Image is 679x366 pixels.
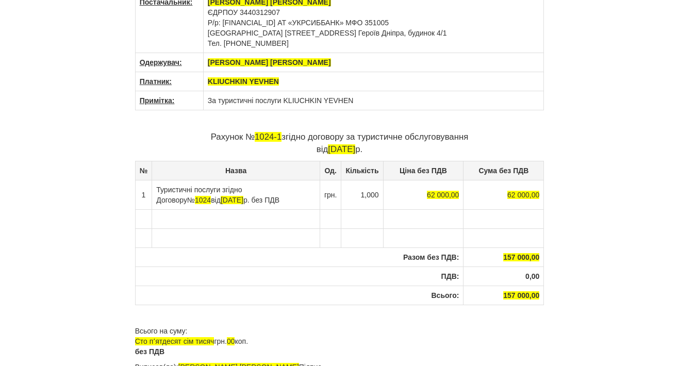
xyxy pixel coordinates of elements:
span: 157 000,00 [503,253,539,261]
th: Назва [152,161,320,180]
th: Кількість [341,161,383,180]
span: 1024 [195,196,211,204]
th: 0,00 [463,267,544,286]
td: 1 [135,180,152,209]
span: [PERSON_NAME] [PERSON_NAME] [208,58,331,66]
p: Рахунок № згідно договору за туристичне обслуговування від р. [135,131,544,156]
u: Примітка: [140,96,175,105]
td: За туристичні послуги KLIUCHKIN YEVHEN [203,91,544,110]
span: KLIUCHKIN YEVHEN [208,77,279,86]
th: Сума без ПДВ [463,161,544,180]
span: 157 000,00 [503,291,539,300]
span: Сто пʼятдесят сім тисяч [135,337,214,345]
th: Всього: [135,286,463,305]
b: без ПДВ [135,347,164,356]
span: 00 [227,337,235,345]
span: [DATE] [328,144,355,154]
span: 1024-1 [255,132,281,142]
p: Всього на суму: грн. коп. [135,326,544,357]
th: Разом без ПДВ: [135,247,463,267]
th: Од. [320,161,341,180]
th: Ціна без ПДВ [383,161,463,180]
td: грн. [320,180,341,209]
span: 62 000,00 [507,191,539,199]
span: [DATE] [221,196,243,204]
td: Туристичні послуги згідно Договору від р. без ПДВ [152,180,320,209]
th: № [135,161,152,180]
th: ПДВ: [135,267,463,286]
u: Одержувач: [140,58,182,66]
span: № [187,196,211,204]
u: Платник: [140,77,172,86]
span: 62 000,00 [427,191,459,199]
td: 1,000 [341,180,383,209]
